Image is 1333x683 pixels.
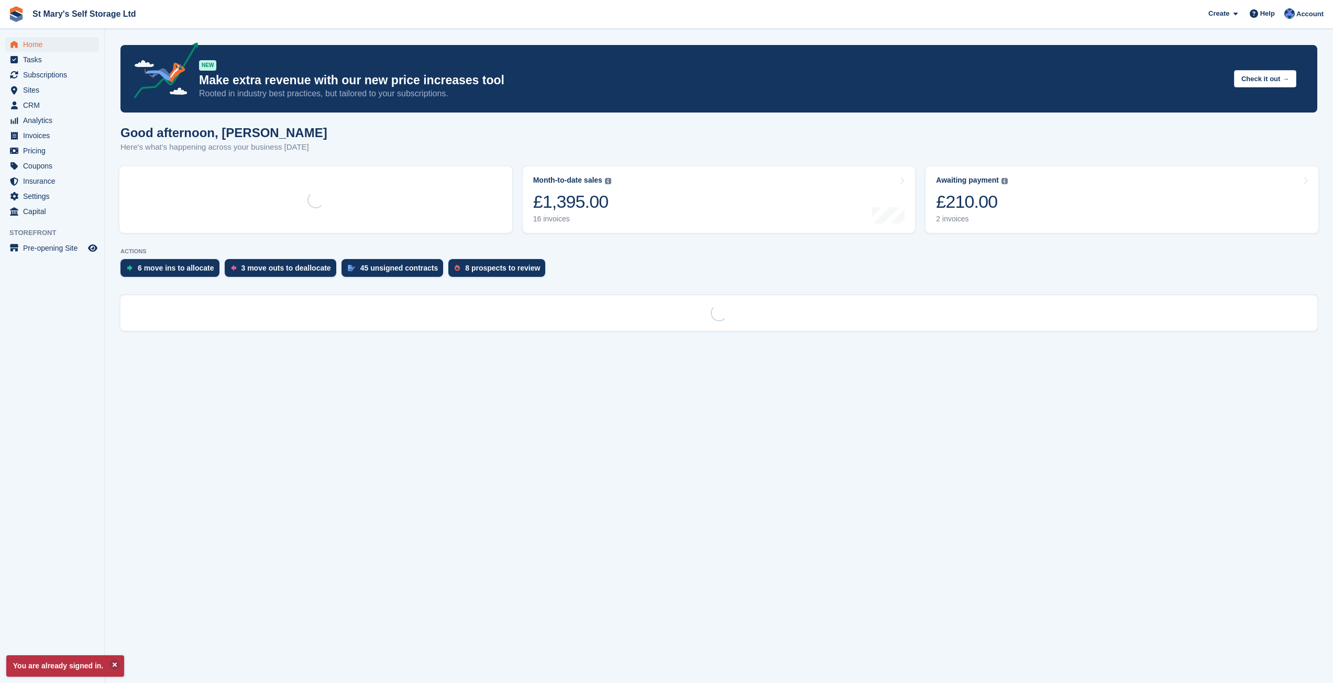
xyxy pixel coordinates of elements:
span: Settings [23,189,86,204]
a: menu [5,174,99,188]
span: Pre-opening Site [23,241,86,255]
span: Home [23,37,86,52]
div: 8 prospects to review [465,264,540,272]
a: menu [5,189,99,204]
a: menu [5,128,99,143]
span: Create [1208,8,1229,19]
div: £210.00 [936,191,1008,212]
span: CRM [23,98,86,113]
a: 6 move ins to allocate [120,259,225,282]
p: Make extra revenue with our new price increases tool [199,73,1226,88]
p: Here's what's happening across your business [DATE] [120,141,327,153]
span: Storefront [9,228,104,238]
div: Month-to-date sales [533,176,602,185]
a: 3 move outs to deallocate [225,259,341,282]
a: menu [5,204,99,219]
div: 6 move ins to allocate [138,264,214,272]
a: menu [5,159,99,173]
span: Account [1296,9,1324,19]
span: Help [1260,8,1275,19]
a: menu [5,52,99,67]
a: Awaiting payment £210.00 2 invoices [926,166,1318,233]
span: Invoices [23,128,86,143]
a: St Mary's Self Storage Ltd [28,5,140,23]
span: Sites [23,83,86,97]
div: NEW [199,60,216,71]
img: price-adjustments-announcement-icon-8257ccfd72463d97f412b2fc003d46551f7dbcb40ab6d574587a9cd5c0d94... [125,42,199,102]
img: move_ins_to_allocate_icon-fdf77a2bb77ea45bf5b3d319d69a93e2d87916cf1d5bf7949dd705db3b84f3ca.svg [127,265,133,271]
a: Month-to-date sales £1,395.00 16 invoices [523,166,916,233]
img: prospect-51fa495bee0391a8d652442698ab0144808aea92771e9ea1ae160a38d050c398.svg [455,265,460,271]
span: Pricing [23,143,86,158]
a: menu [5,241,99,255]
h1: Good afternoon, [PERSON_NAME] [120,126,327,140]
img: Matthew Keenan [1284,8,1295,19]
a: menu [5,98,99,113]
a: 45 unsigned contracts [341,259,449,282]
span: Subscriptions [23,68,86,82]
a: menu [5,143,99,158]
span: Tasks [23,52,86,67]
a: menu [5,37,99,52]
p: ACTIONS [120,248,1317,255]
a: menu [5,83,99,97]
div: Awaiting payment [936,176,999,185]
p: Rooted in industry best practices, but tailored to your subscriptions. [199,88,1226,99]
p: You are already signed in. [6,655,124,677]
span: Coupons [23,159,86,173]
img: icon-info-grey-7440780725fd019a000dd9b08b2336e03edf1995a4989e88bcd33f0948082b44.svg [1001,178,1008,184]
div: 45 unsigned contracts [360,264,438,272]
span: Analytics [23,113,86,128]
div: 16 invoices [533,215,611,223]
button: Check it out → [1234,70,1296,87]
img: move_outs_to_deallocate_icon-f764333ba52eb49d3ac5e1228854f67142a1ed5810a6f6cc68b1a99e826820c5.svg [231,265,236,271]
div: £1,395.00 [533,191,611,212]
a: menu [5,68,99,82]
img: icon-info-grey-7440780725fd019a000dd9b08b2336e03edf1995a4989e88bcd33f0948082b44.svg [605,178,611,184]
img: contract_signature_icon-13c848040528278c33f63329250d36e43548de30e8caae1d1a13099fd9432cc5.svg [348,265,355,271]
img: stora-icon-8386f47178a22dfd0bd8f6a31ec36ba5ce8667c1dd55bd0f319d3a0aa187defe.svg [8,6,24,22]
div: 2 invoices [936,215,1008,223]
span: Insurance [23,174,86,188]
div: 3 move outs to deallocate [241,264,331,272]
a: menu [5,113,99,128]
span: Capital [23,204,86,219]
a: 8 prospects to review [448,259,550,282]
a: Preview store [86,242,99,254]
